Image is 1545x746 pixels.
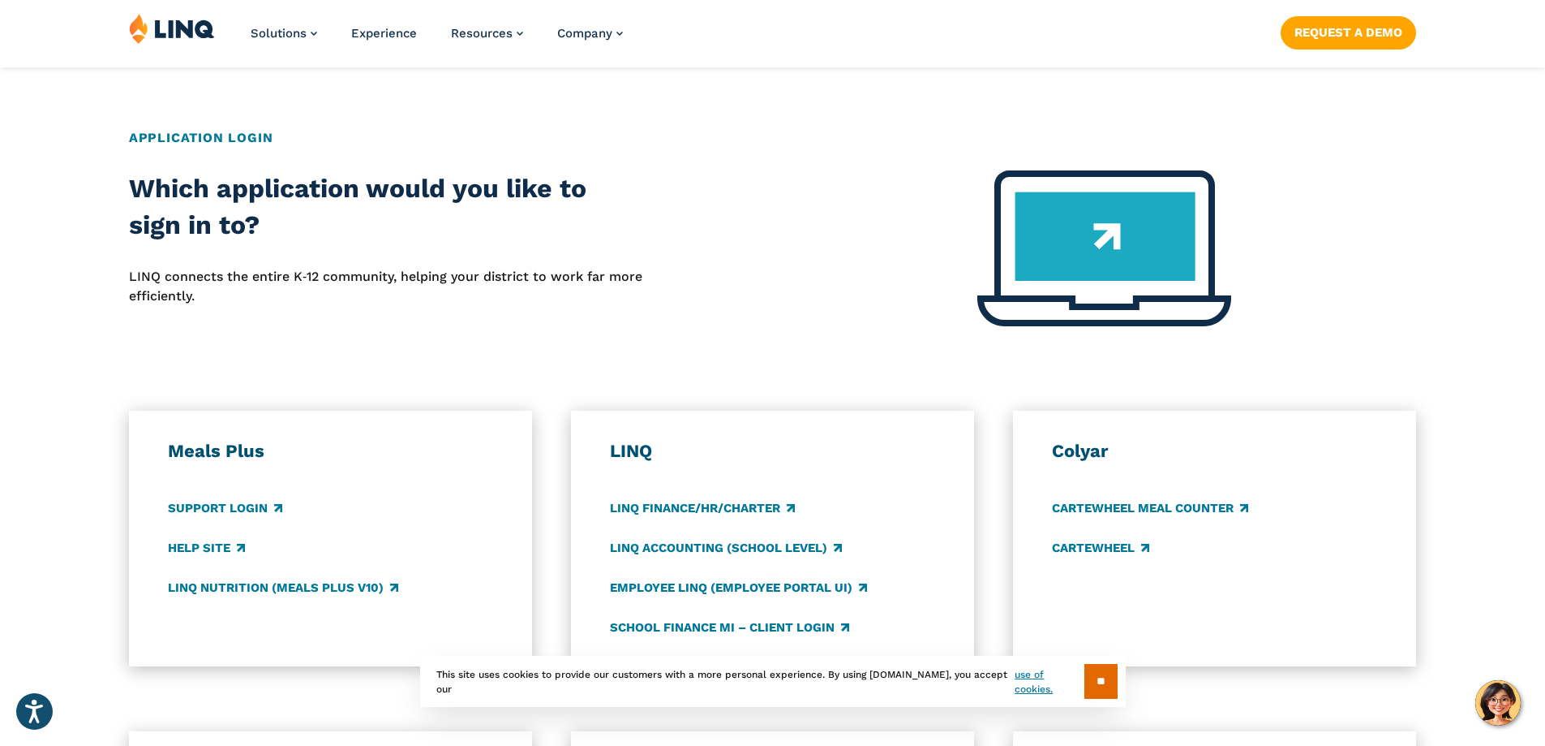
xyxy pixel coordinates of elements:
span: Resources [451,26,513,41]
h3: Colyar [1052,440,1378,463]
a: use of cookies. [1015,667,1084,696]
a: CARTEWHEEL Meal Counter [1052,499,1248,517]
nav: Button Navigation [1281,13,1416,49]
a: LINQ Nutrition (Meals Plus v10) [168,579,398,597]
a: Request a Demo [1281,16,1416,49]
span: Solutions [251,26,307,41]
button: Hello, have a question? Let’s chat. [1475,680,1521,726]
a: Solutions [251,26,317,41]
nav: Primary Navigation [251,13,623,67]
a: Company [557,26,623,41]
h2: Which application would you like to sign in to? [129,170,643,244]
a: LINQ Accounting (school level) [610,539,842,557]
h3: LINQ [610,440,936,463]
p: LINQ connects the entire K‑12 community, helping your district to work far more efficiently. [129,267,643,307]
a: Experience [351,26,417,41]
img: LINQ | K‑12 Software [129,13,215,44]
a: Help Site [168,539,245,557]
a: CARTEWHEEL [1052,539,1149,557]
a: Support Login [168,499,282,517]
a: School Finance MI – Client Login [610,619,849,636]
a: Resources [451,26,523,41]
a: Employee LINQ (Employee Portal UI) [610,579,867,597]
h3: Meals Plus [168,440,494,463]
h2: Application Login [129,128,1416,148]
div: This site uses cookies to provide our customers with a more personal experience. By using [DOMAIN... [420,656,1126,707]
a: LINQ Finance/HR/Charter [610,499,795,517]
span: Company [557,26,612,41]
